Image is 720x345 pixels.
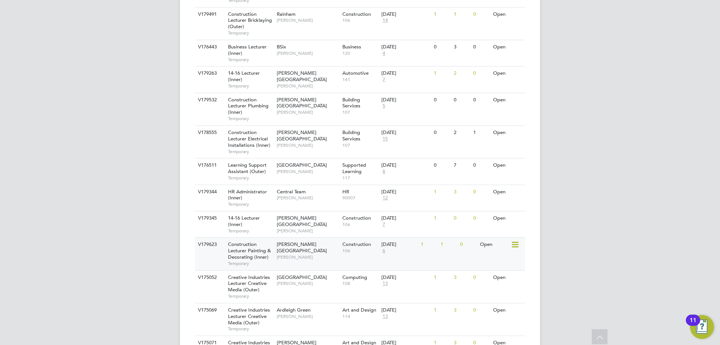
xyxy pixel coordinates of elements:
span: HR Administrator (Inner) [228,188,267,201]
span: [PERSON_NAME][GEOGRAPHIC_DATA] [277,70,327,83]
div: V179491 [196,8,222,21]
span: [PERSON_NAME][GEOGRAPHIC_DATA] [277,96,327,109]
span: Construction Lecturer Bricklaying (Outer) [228,11,272,30]
span: Construction Lecturer Painting & Decorating (Inner) [228,241,271,260]
span: Construction Lecturer Plumbing (Inner) [228,96,268,116]
span: [PERSON_NAME] [277,280,339,286]
span: 106 [342,17,378,23]
div: 1 [452,8,471,21]
div: V175069 [196,303,222,317]
span: 14-16 Lecturer (Inner) [228,215,260,227]
div: 0 [471,66,491,80]
div: 11 [690,320,696,330]
span: [PERSON_NAME][GEOGRAPHIC_DATA] [277,215,327,227]
span: Creative Industries Lecturer Creative Media (Outer) [228,274,270,293]
span: 106 [342,248,378,254]
div: V179263 [196,66,222,80]
span: 8 [381,169,386,175]
div: 2 [452,126,471,140]
span: 114 [342,313,378,319]
span: [PERSON_NAME] [277,50,339,56]
div: 0 [452,93,471,107]
div: 0 [432,126,451,140]
div: 0 [471,211,491,225]
span: Business Lecturer (Inner) [228,44,267,56]
div: 2 [452,66,471,80]
span: 117 [342,175,378,181]
div: 0 [471,303,491,317]
div: Open [491,211,524,225]
span: Temporary [228,83,273,89]
span: 120 [342,50,378,56]
div: 3 [452,271,471,285]
div: 0 [471,8,491,21]
span: [GEOGRAPHIC_DATA] [277,162,327,168]
div: 0 [432,93,451,107]
div: Open [491,8,524,21]
span: [PERSON_NAME] [277,195,339,201]
div: [DATE] [381,70,430,77]
span: 7 [381,221,386,228]
div: Open [491,126,524,140]
div: 1 [432,185,451,199]
span: Construction [342,11,371,17]
div: 3 [452,303,471,317]
div: 1 [432,303,451,317]
div: [DATE] [381,274,430,281]
div: V179623 [196,238,222,252]
div: 0 [452,211,471,225]
span: Construction [342,241,371,247]
div: V176511 [196,158,222,172]
span: HR [342,188,349,195]
div: 0 [458,238,478,252]
span: [PERSON_NAME] [277,142,339,148]
span: 13 [381,280,389,287]
span: Ardleigh Green [277,307,310,313]
div: 0 [471,93,491,107]
div: V179532 [196,93,222,107]
span: Temporary [228,261,273,267]
span: 141 [342,77,378,83]
span: Temporary [228,30,273,36]
div: [DATE] [381,162,430,169]
span: Temporary [228,149,273,155]
div: [DATE] [381,11,430,18]
span: Construction Lecturer Electrical Installations (Inner) [228,129,270,148]
span: [GEOGRAPHIC_DATA] [277,274,327,280]
span: Creative Industries Lecturer Creative Media (Outer) [228,307,270,326]
span: [PERSON_NAME] [277,254,339,260]
span: 107 [342,142,378,148]
div: V179344 [196,185,222,199]
div: V178555 [196,126,222,140]
button: Open Resource Center, 11 new notifications [690,315,714,339]
div: Open [491,93,524,107]
div: 1 [419,238,438,252]
div: Open [491,185,524,199]
div: 1 [432,66,451,80]
span: 4 [381,50,386,57]
div: 0 [432,158,451,172]
div: 1 [439,238,458,252]
div: 1 [471,126,491,140]
div: 7 [452,158,471,172]
span: 6 [381,248,386,254]
div: [DATE] [381,215,430,221]
span: Temporary [228,201,273,207]
span: Computing [342,274,367,280]
div: 0 [432,40,451,54]
span: [PERSON_NAME] [277,109,339,115]
div: 0 [471,185,491,199]
span: [PERSON_NAME] [277,17,339,23]
span: Central Team [277,188,306,195]
div: 3 [452,40,471,54]
span: Temporary [228,116,273,122]
div: [DATE] [381,130,430,136]
span: 5 [381,103,386,109]
span: Temporary [228,228,273,234]
span: [PERSON_NAME] [277,228,339,234]
span: 7 [381,77,386,83]
div: [DATE] [381,97,430,103]
div: 1 [432,271,451,285]
div: 0 [471,271,491,285]
span: 108 [342,280,378,286]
